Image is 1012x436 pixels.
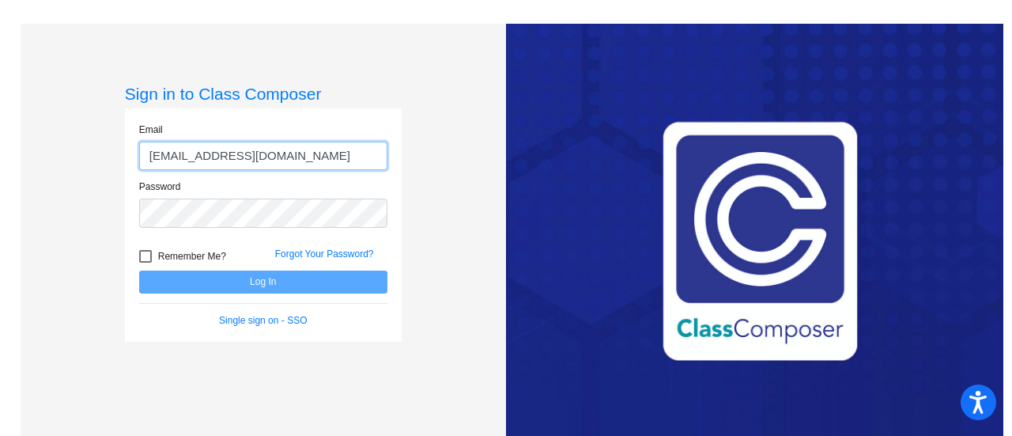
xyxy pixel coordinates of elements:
[275,248,374,260] a: Forgot Your Password?
[139,180,181,194] label: Password
[139,271,387,294] button: Log In
[219,315,307,326] a: Single sign on - SSO
[139,123,163,137] label: Email
[158,247,226,266] span: Remember Me?
[125,84,402,104] h3: Sign in to Class Composer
